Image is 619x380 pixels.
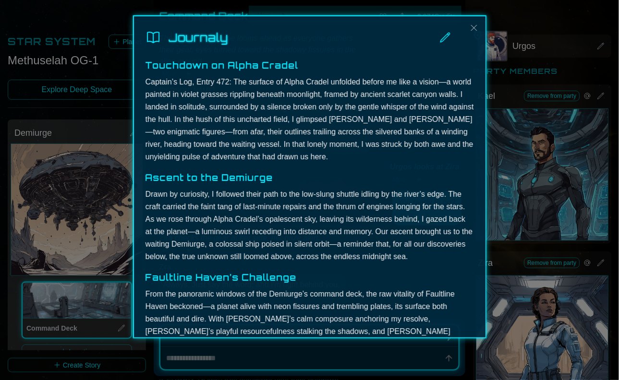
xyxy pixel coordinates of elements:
[146,59,474,72] h3: Touchdown on Alpha Cradel
[169,30,229,45] h2: Journaly
[146,171,474,184] h3: Ascent to the Demiurge
[146,271,474,284] h3: Faultline Haven’s Challenge
[468,22,480,34] img: Close
[146,188,474,263] p: Drawn by curiosity, I followed their path to the low-slung shuttle idling by the river’s edge. Th...
[146,76,474,163] p: Captain’s Log, Entry 472: The surface of Alpha Cradel unfolded before me like a vision—a world pa...
[432,28,459,47] button: Edit book name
